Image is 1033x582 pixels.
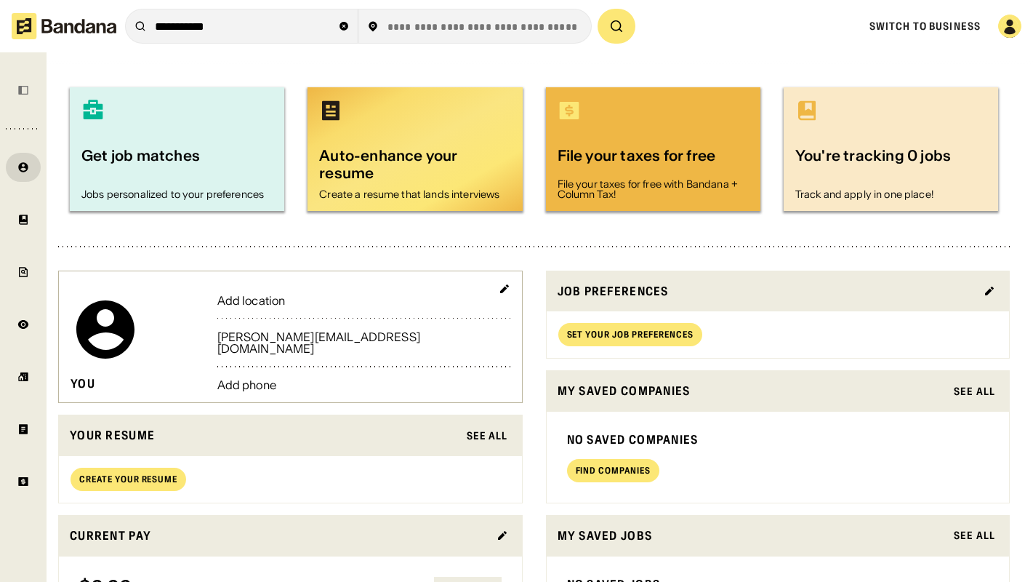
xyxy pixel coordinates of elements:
div: Jobs personalized to your preferences [81,189,273,199]
div: See All [954,530,995,541]
div: [PERSON_NAME][EMAIL_ADDRESS][DOMAIN_NAME] [217,331,510,354]
div: Your resume [70,426,458,445]
div: See All [467,431,508,441]
div: Set your job preferences [567,330,694,339]
div: Find companies [576,466,651,475]
div: File your taxes for free [558,145,749,173]
div: Get job matches [81,145,273,183]
div: Current Pay [70,527,488,545]
div: My saved companies [558,382,946,400]
div: See All [954,386,995,396]
div: Add location [217,295,510,306]
div: Add phone [217,379,510,391]
div: Create your resume [79,475,177,484]
div: Create a resume that lands interviews [319,189,510,199]
div: File your taxes for free with Bandana + Column Tax! [558,179,749,199]
img: Bandana logotype [12,13,116,39]
div: Auto-enhance your resume [319,145,510,183]
div: Job preferences [558,282,976,300]
div: You [71,376,95,391]
div: My saved jobs [558,527,946,545]
div: You're tracking 0 jobs [795,145,986,183]
div: Track and apply in one place! [795,189,986,199]
a: Switch to Business [869,20,981,33]
div: No saved companies [567,432,989,447]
